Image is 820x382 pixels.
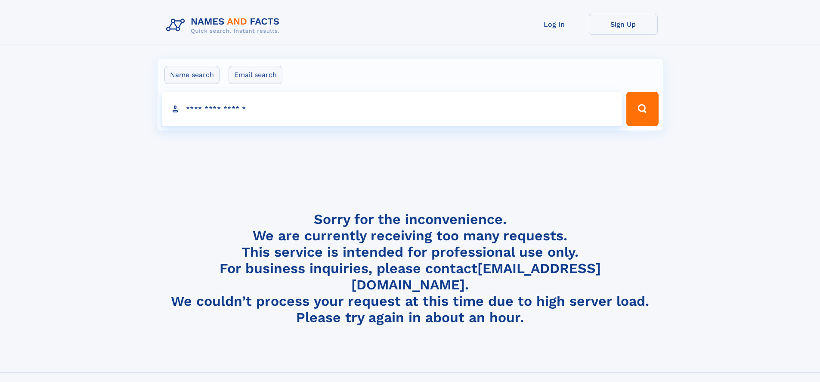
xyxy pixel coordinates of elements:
[351,260,601,293] a: [EMAIL_ADDRESS][DOMAIN_NAME]
[520,14,589,35] a: Log In
[163,14,287,37] img: Logo Names and Facts
[626,92,658,126] button: Search Button
[589,14,658,35] a: Sign Up
[229,66,282,84] label: Email search
[162,92,623,126] input: search input
[163,211,658,326] h4: Sorry for the inconvenience. We are currently receiving too many requests. This service is intend...
[164,66,220,84] label: Name search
